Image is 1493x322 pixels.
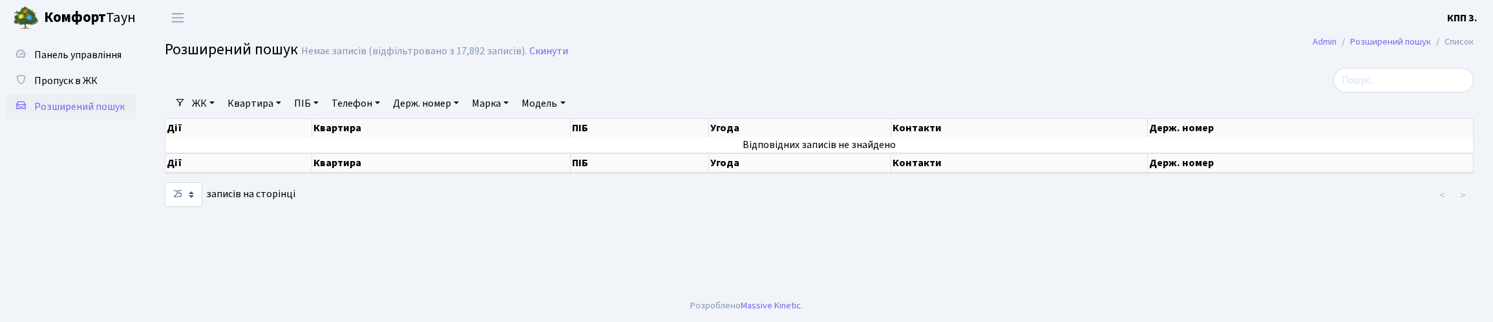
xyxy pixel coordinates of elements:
[44,7,106,28] b: Комфорт
[1431,35,1474,49] li: Список
[891,153,1148,173] th: Контакти
[13,5,39,31] img: logo.png
[165,153,312,173] th: Дії
[162,7,194,28] button: Переключити навігацію
[165,182,202,207] select: записів на сторінці
[709,119,891,137] th: Угода
[34,48,122,62] span: Панель управління
[165,137,1474,153] td: Відповідних записів не знайдено
[6,42,136,68] a: Панель управління
[301,45,527,58] div: Немає записів (відфільтровано з 17,892 записів).
[1447,11,1477,25] b: КПП 3.
[222,92,286,114] a: Квартира
[891,119,1148,137] th: Контакти
[34,74,98,88] span: Пропуск в ЖК
[312,153,571,173] th: Квартира
[741,299,801,312] a: Massive Kinetic
[165,182,295,207] label: записів на сторінці
[571,119,709,137] th: ПІБ
[1447,10,1477,26] a: КПП 3.
[690,299,803,313] div: Розроблено .
[1293,28,1493,56] nav: breadcrumb
[1350,35,1431,48] a: Розширений пошук
[326,92,385,114] a: Телефон
[516,92,570,114] a: Модель
[529,45,568,58] a: Скинути
[289,92,324,114] a: ПІБ
[165,38,298,61] span: Розширений пошук
[467,92,514,114] a: Марка
[1148,119,1474,137] th: Держ. номер
[312,119,571,137] th: Квартира
[709,153,891,173] th: Угода
[1313,35,1337,48] a: Admin
[6,94,136,120] a: Розширений пошук
[571,153,709,173] th: ПІБ
[6,68,136,94] a: Пропуск в ЖК
[44,7,136,29] span: Таун
[165,119,312,137] th: Дії
[1333,68,1474,92] input: Пошук...
[34,100,125,114] span: Розширений пошук
[187,92,220,114] a: ЖК
[388,92,464,114] a: Держ. номер
[1148,153,1474,173] th: Держ. номер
